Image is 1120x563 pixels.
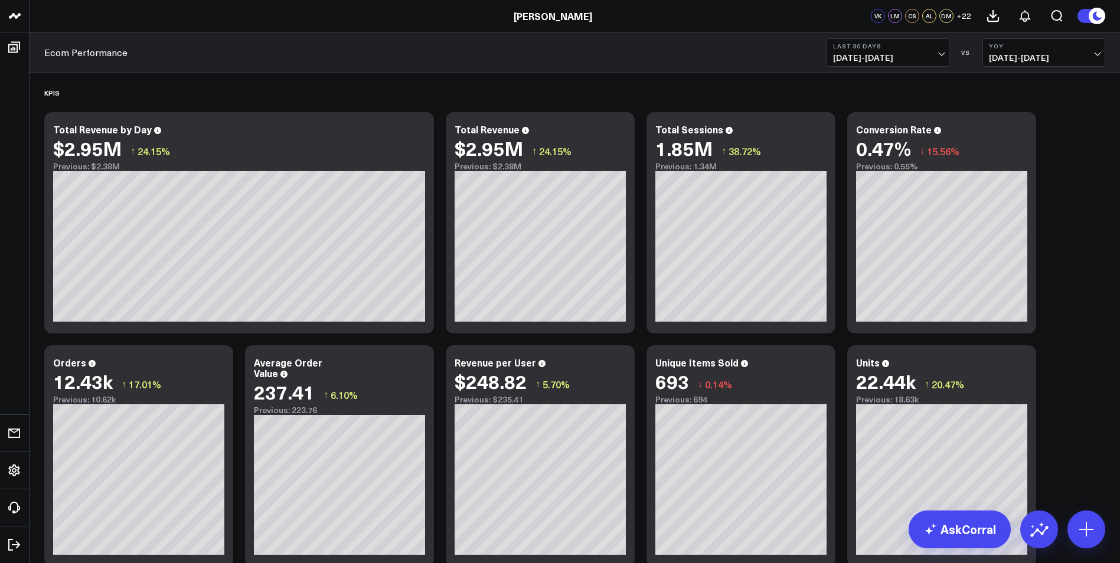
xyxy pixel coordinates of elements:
div: AL [922,9,936,23]
span: 15.56% [927,145,959,158]
span: 5.70% [543,378,570,391]
div: Previous: 10.62k [53,395,224,404]
span: ↑ [535,377,540,392]
a: Ecom Performance [44,46,128,59]
span: [DATE] - [DATE] [989,53,1099,63]
div: 0.47% [856,138,911,159]
div: Previous: 694 [655,395,827,404]
div: 693 [655,371,689,392]
span: 38.72% [729,145,761,158]
span: ↓ [920,143,925,159]
span: [DATE] - [DATE] [833,53,943,63]
div: Previous: $2.38M [455,162,626,171]
span: ↑ [130,143,135,159]
span: + 22 [956,12,971,20]
div: VK [871,9,885,23]
div: Previous: 223.76 [254,405,425,415]
div: VS [955,49,977,56]
div: KPIS [44,79,60,106]
span: ↑ [122,377,126,392]
span: 20.47% [932,378,964,391]
div: Previous: 18.63k [856,395,1027,404]
span: 17.01% [129,378,161,391]
div: $2.95M [455,138,523,159]
div: Units [856,356,880,369]
button: YoY[DATE]-[DATE] [982,38,1105,67]
div: LM [888,9,902,23]
span: ↑ [925,377,929,392]
span: 6.10% [331,388,358,401]
div: Average Order Value [254,356,322,379]
a: [PERSON_NAME] [514,9,592,22]
div: 22.44k [856,371,916,392]
div: DM [939,9,954,23]
div: $2.95M [53,138,122,159]
span: 24.15% [539,145,572,158]
div: 12.43k [53,371,113,392]
div: Total Revenue [455,123,520,136]
button: Last 30 Days[DATE]-[DATE] [827,38,949,67]
div: Conversion Rate [856,123,932,136]
b: Last 30 Days [833,42,943,50]
span: ↑ [324,387,328,402]
div: Previous: $2.38M [53,162,425,171]
div: Total Revenue by Day [53,123,152,136]
span: ↓ [698,377,703,392]
div: Previous: 0.55% [856,162,1027,171]
div: Total Sessions [655,123,723,136]
div: Revenue per User [455,356,536,369]
span: ↑ [532,143,537,159]
span: ↑ [721,143,726,159]
div: Unique Items Sold [655,356,739,369]
span: 24.15% [138,145,170,158]
span: 0.14% [705,378,732,391]
div: Orders [53,356,86,369]
div: Previous: $235.41 [455,395,626,404]
div: 1.85M [655,138,713,159]
div: 237.41 [254,381,315,402]
div: Previous: 1.34M [655,162,827,171]
div: CS [905,9,919,23]
a: AskCorral [909,510,1011,548]
div: $248.82 [455,371,527,392]
button: +22 [956,9,971,23]
b: YoY [989,42,1099,50]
